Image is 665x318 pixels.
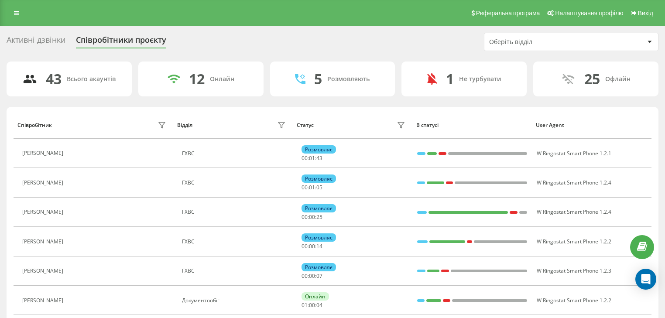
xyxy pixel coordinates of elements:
div: Не турбувати [459,75,501,83]
div: Онлайн [302,292,329,301]
div: Співробітники проєкту [76,35,166,49]
span: Реферальна програма [476,10,540,17]
div: [PERSON_NAME] [22,268,65,274]
span: Налаштування профілю [555,10,623,17]
span: 00 [302,272,308,280]
span: 04 [316,301,322,309]
span: 01 [309,184,315,191]
div: Розмовляє [302,204,336,212]
div: Онлайн [210,75,234,83]
span: 00 [302,213,308,221]
div: ГХВС [182,150,288,157]
span: 05 [316,184,322,191]
span: W Ringostat Smart Phone 1.2.2 [537,297,611,304]
span: 00 [302,243,308,250]
span: 07 [316,272,322,280]
div: Оберіть відділ [489,38,593,46]
div: Розмовляє [302,174,336,183]
div: : : [302,243,322,250]
span: W Ringostat Smart Phone 1.2.4 [537,208,611,215]
div: Активні дзвінки [7,35,65,49]
div: Розмовляє [302,263,336,271]
span: 25 [316,213,322,221]
span: Вихід [638,10,653,17]
span: 01 [309,154,315,162]
span: W Ringostat Smart Phone 1.2.3 [537,267,611,274]
div: Статус [297,122,314,128]
div: Офлайн [605,75,631,83]
div: [PERSON_NAME] [22,297,65,304]
span: W Ringostat Smart Phone 1.2.1 [537,150,611,157]
div: 43 [46,71,62,87]
span: 00 [309,213,315,221]
div: [PERSON_NAME] [22,209,65,215]
span: 00 [302,154,308,162]
div: [PERSON_NAME] [22,239,65,245]
div: Всього акаунтів [67,75,116,83]
div: ГХВС [182,180,288,186]
span: 00 [302,184,308,191]
span: W Ringostat Smart Phone 1.2.4 [537,179,611,186]
div: Відділ [177,122,192,128]
div: [PERSON_NAME] [22,150,65,156]
span: 00 [309,243,315,250]
div: Співробітник [17,122,52,128]
span: 43 [316,154,322,162]
div: : : [302,214,322,220]
span: 14 [316,243,322,250]
div: 5 [314,71,322,87]
span: 01 [302,301,308,309]
div: Розмовляє [302,145,336,154]
div: : : [302,185,322,191]
div: Документообіг [182,297,288,304]
div: ГХВС [182,209,288,215]
div: Розмовляє [302,233,336,242]
span: W Ringostat Smart Phone 1.2.2 [537,238,611,245]
div: ГХВС [182,239,288,245]
div: : : [302,302,322,308]
div: ГХВС [182,268,288,274]
div: В статусі [416,122,528,128]
div: Open Intercom Messenger [635,269,656,290]
div: 25 [584,71,600,87]
div: : : [302,273,322,279]
div: [PERSON_NAME] [22,180,65,186]
span: 00 [309,272,315,280]
div: User Agent [536,122,647,128]
div: Розмовляють [327,75,370,83]
div: : : [302,155,322,161]
div: 12 [189,71,205,87]
div: 1 [446,71,454,87]
span: 00 [309,301,315,309]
